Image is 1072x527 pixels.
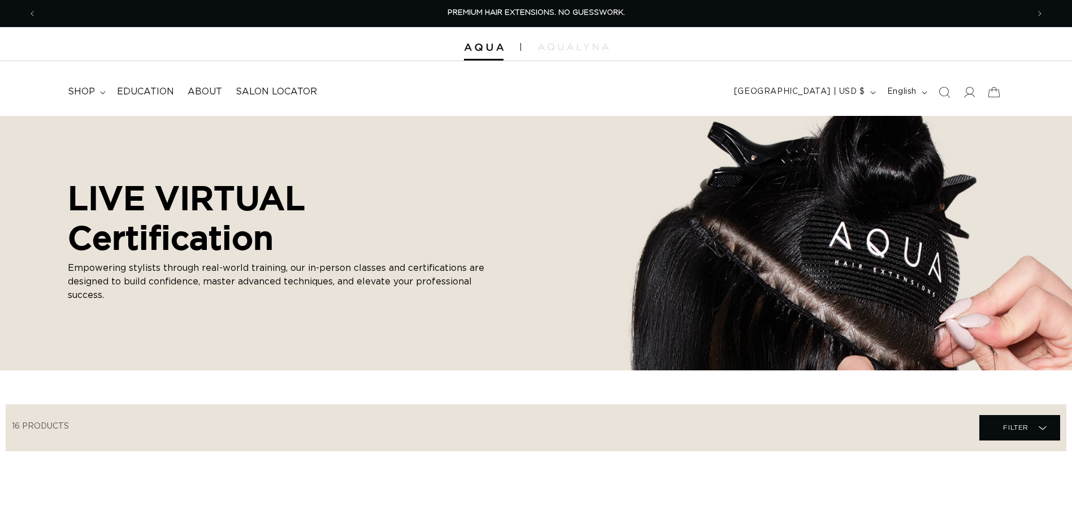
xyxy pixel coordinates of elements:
[12,422,69,430] span: 16 products
[448,9,625,16] span: PREMIUM HAIR EXTENSIONS. NO GUESSWORK.
[979,415,1060,440] summary: Filter
[880,81,932,103] button: English
[20,3,45,24] button: Previous announcement
[887,86,917,98] span: English
[734,86,865,98] span: [GEOGRAPHIC_DATA] | USD $
[110,79,181,105] a: Education
[181,79,229,105] a: About
[229,79,324,105] a: Salon Locator
[68,262,497,303] p: Empowering stylists through real-world training, our in-person classes and certifications are des...
[188,86,222,98] span: About
[932,80,957,105] summary: Search
[1003,417,1028,438] span: Filter
[1027,3,1052,24] button: Next announcement
[68,178,497,257] h2: LIVE VIRTUAL Certification
[538,44,609,50] img: aqualyna.com
[61,79,110,105] summary: shop
[68,86,95,98] span: shop
[464,44,504,51] img: Aqua Hair Extensions
[117,86,174,98] span: Education
[236,86,317,98] span: Salon Locator
[727,81,880,103] button: [GEOGRAPHIC_DATA] | USD $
